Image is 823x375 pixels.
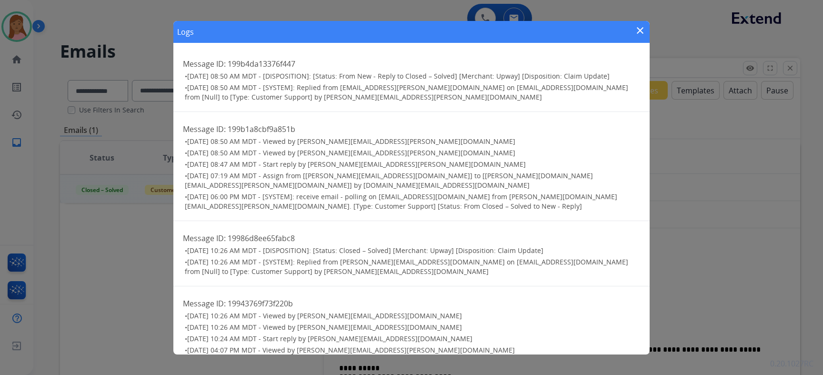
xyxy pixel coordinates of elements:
[185,171,640,190] h3: •
[228,298,293,309] span: 19943769f73f220b
[634,25,646,36] mat-icon: close
[185,192,640,211] h3: •
[187,137,515,146] span: [DATE] 08:50 AM MDT - Viewed by [PERSON_NAME][EMAIL_ADDRESS][PERSON_NAME][DOMAIN_NAME]
[177,26,194,38] h1: Logs
[187,246,543,255] span: [DATE] 10:26 AM MDT - [DISPOSITION]: [Status: Closed – Solved] [Merchant: Upway] [Disposition: Cl...
[183,233,226,243] span: Message ID:
[185,311,640,321] h3: •
[187,323,462,332] span: [DATE] 10:26 AM MDT - Viewed by [PERSON_NAME][EMAIL_ADDRESS][DOMAIN_NAME]
[228,59,295,69] span: 199b4da13376f447
[183,59,226,69] span: Message ID:
[228,124,295,134] span: 199b1a8cbf9a851b
[187,345,515,355] span: [DATE] 04:07 PM MDT - Viewed by [PERSON_NAME][EMAIL_ADDRESS][PERSON_NAME][DOMAIN_NAME]
[183,298,226,309] span: Message ID:
[185,257,628,276] span: [DATE] 10:26 AM MDT - [SYSTEM]: Replied from [PERSON_NAME][EMAIL_ADDRESS][DOMAIN_NAME] on [EMAIL_...
[185,83,628,101] span: [DATE] 08:50 AM MDT - [SYSTEM]: Replied from [EMAIL_ADDRESS][PERSON_NAME][DOMAIN_NAME] on [EMAIL_...
[185,345,640,355] h3: •
[183,124,226,134] span: Message ID:
[187,160,526,169] span: [DATE] 08:47 AM MDT - Start reply by [PERSON_NAME][EMAIL_ADDRESS][PERSON_NAME][DOMAIN_NAME]
[185,171,593,190] span: [DATE] 07:19 AM MDT - Assign from [[PERSON_NAME][EMAIL_ADDRESS][DOMAIN_NAME]] to [[PERSON_NAME][D...
[185,71,640,81] h3: •
[228,233,295,243] span: 19986d8ee65fabc8
[185,246,640,255] h3: •
[185,257,640,276] h3: •
[187,311,462,320] span: [DATE] 10:26 AM MDT - Viewed by [PERSON_NAME][EMAIL_ADDRESS][DOMAIN_NAME]
[187,71,610,81] span: [DATE] 08:50 AM MDT - [DISPOSITION]: [Status: From New - Reply to Closed – Solved] [Merchant: Upw...
[187,148,515,157] span: [DATE] 08:50 AM MDT - Viewed by [PERSON_NAME][EMAIL_ADDRESS][PERSON_NAME][DOMAIN_NAME]
[185,334,640,344] h3: •
[185,323,640,332] h3: •
[185,83,640,102] h3: •
[185,137,640,146] h3: •
[185,148,640,158] h3: •
[187,334,472,343] span: [DATE] 10:24 AM MDT - Start reply by [PERSON_NAME][EMAIL_ADDRESS][DOMAIN_NAME]
[185,192,617,211] span: [DATE] 06:00 PM MDT - [SYSTEM]: receive email - polling on [EMAIL_ADDRESS][DOMAIN_NAME] from [PER...
[770,358,813,369] p: 0.20.1027RC
[185,160,640,169] h3: •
